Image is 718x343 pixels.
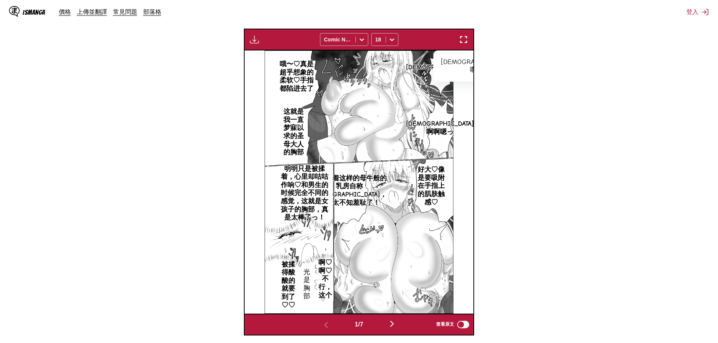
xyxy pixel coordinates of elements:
[23,9,45,16] div: IsManga
[459,35,468,44] img: Enter fullscreen
[701,8,709,16] img: Sign out
[311,173,388,208] p: 居然挂着这样的母牛般的乳房自称[DEMOGRAPHIC_DATA]，真是太不知羞耻了！
[113,8,137,15] a: 常見問題
[278,59,315,94] p: 哦〜♡真是超乎想象的柔软♡手指都陷进去了
[280,259,297,311] p: 被揉得酸酸的就要到了♡♡
[77,8,107,15] a: 上傳並翻譯
[302,267,312,302] p: 光是胸部
[355,321,363,328] span: 1 / 7
[265,50,453,314] img: Manga Panel
[276,163,333,223] p: 明明只是被揉着，心里却咕咕作响♡和男生的时候完全不同的感觉，这就是女孩子的胸部，真是太棒了っ！
[436,321,454,328] span: 查看原文
[250,35,259,44] img: Download translated images
[317,257,334,301] p: 啊♡啊♡不行，这个
[404,118,475,137] p: [DEMOGRAPHIC_DATA]啊啊嗯っ
[387,319,397,328] img: Next page
[321,320,331,329] img: Previous page
[457,321,469,328] input: 查看原文
[686,8,709,16] button: 登入
[282,106,305,166] p: 这就是我一直梦寐以求的圣母大人的胸部♡
[433,50,517,82] div: [DEMOGRAPHIC_DATA]啊⁉
[143,8,161,15] a: 部落格
[9,6,20,17] img: IsManga Logo
[59,8,71,15] a: 價格
[404,62,475,81] p: [DEMOGRAPHIC_DATA]啊⁉
[416,164,447,208] p: 好大♡像是要吸附在手指上的肌肤触感♡
[9,6,59,18] a: IsManga LogoIsManga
